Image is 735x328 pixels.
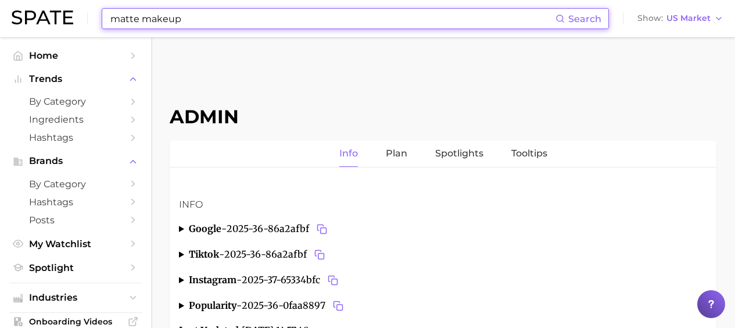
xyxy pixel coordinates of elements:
button: Brands [9,152,142,170]
strong: popularity [189,300,236,311]
span: Spotlight [29,262,122,273]
summary: google-2025-36-86a2afbfCopy 2025-36-86a2afbf to clipboard [179,221,707,237]
button: Industries [9,289,142,306]
a: Info [339,141,358,167]
span: Onboarding Videos [29,316,122,327]
a: Spotlights [435,141,483,167]
span: US Market [666,15,711,22]
span: 2025-37-65334bfc [242,272,341,288]
span: Posts [29,215,122,226]
a: Hashtags [9,129,142,147]
h1: Admin [170,105,716,128]
span: by Category [29,179,122,190]
button: Copy 2025-36-86a2afbf to clipboard [314,221,330,237]
strong: google [189,223,221,234]
span: Hashtags [29,197,122,208]
a: Spotlight [9,259,142,277]
span: - [221,223,227,234]
span: Industries [29,293,122,303]
a: by Category [9,92,142,110]
span: - [236,274,242,286]
a: Ingredients [9,110,142,129]
span: 2025-36-0faa8897 [242,298,346,314]
a: by Category [9,175,142,193]
strong: tiktok [189,248,219,260]
span: Hashtags [29,132,122,143]
a: Tooltips [511,141,547,167]
span: - [236,300,242,311]
img: SPATE [12,10,73,24]
span: Brands [29,156,122,166]
input: Search here for a brand, industry, or ingredient [109,9,555,28]
strong: instagram [189,274,236,286]
span: Ingredients [29,114,122,125]
a: Hashtags [9,193,142,211]
span: Home [29,50,122,61]
span: by Category [29,96,122,107]
a: Posts [9,211,142,229]
span: My Watchlist [29,238,122,249]
a: Home [9,47,142,65]
button: Copy 2025-36-0faa8897 to clipboard [330,298,346,314]
span: - [219,248,224,260]
a: My Watchlist [9,235,142,253]
h3: Info [179,198,707,212]
span: 2025-36-86a2afbf [224,247,328,263]
button: Copy 2025-37-65334bfc to clipboard [325,272,341,288]
summary: instagram-2025-37-65334bfcCopy 2025-37-65334bfc to clipboard [179,272,707,288]
button: Trends [9,70,142,88]
a: Plan [386,141,407,167]
summary: tiktok-2025-36-86a2afbfCopy 2025-36-86a2afbf to clipboard [179,247,707,263]
span: Trends [29,74,122,84]
summary: popularity-2025-36-0faa8897Copy 2025-36-0faa8897 to clipboard [179,298,707,314]
span: Search [568,13,601,24]
span: 2025-36-86a2afbf [227,221,330,237]
span: Show [637,15,663,22]
button: ShowUS Market [634,11,726,26]
button: Copy 2025-36-86a2afbf to clipboard [311,247,328,263]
